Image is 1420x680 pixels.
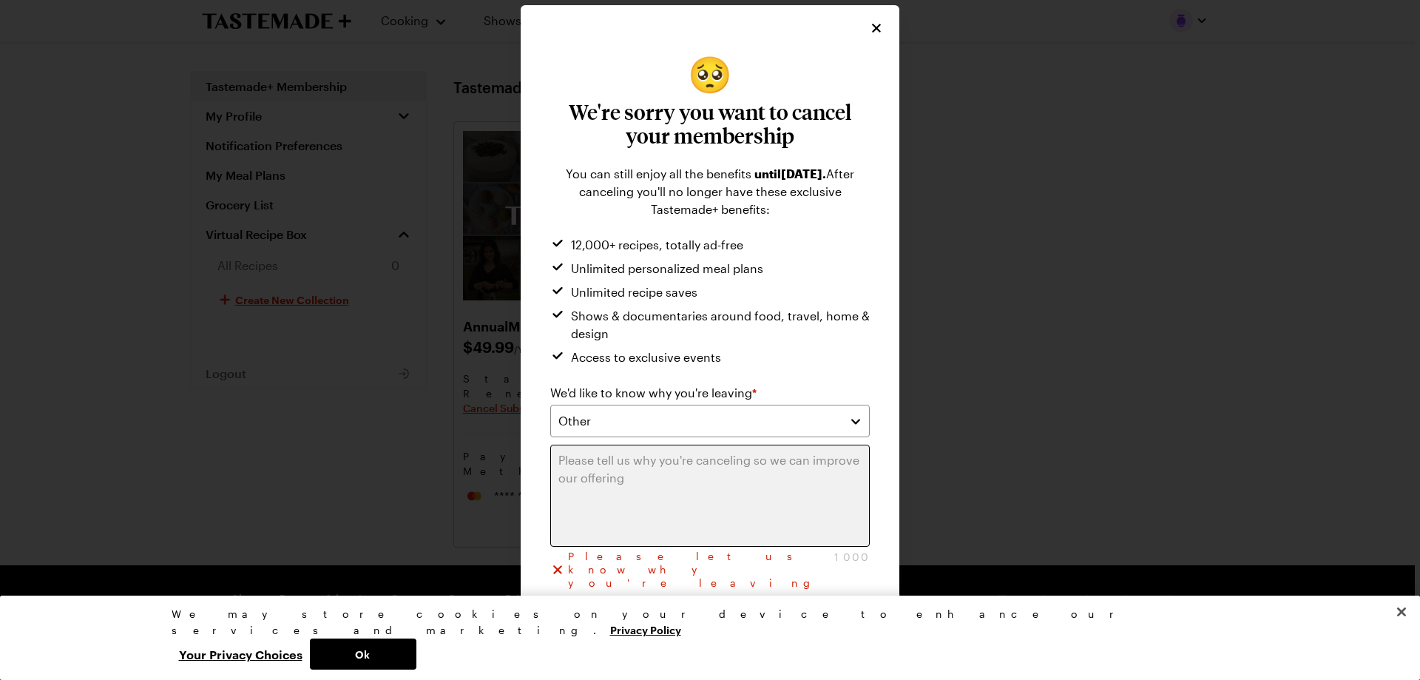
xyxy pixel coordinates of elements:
[754,166,826,181] span: until [DATE] .
[558,412,591,430] span: Other
[571,236,743,254] span: 12,000+ recipes, totally ad-free
[310,639,416,670] button: Ok
[550,165,870,218] div: You can still enjoy all the benefits After canceling you'll no longer have these exclusive Tastem...
[688,55,732,91] span: pleading face emoji
[571,260,763,277] span: Unlimited personalized meal plans
[172,606,1237,639] div: We may store cookies on your device to enhance our services and marketing.
[834,550,870,590] div: 1000
[550,384,757,402] label: We'd like to know why you're leaving
[610,622,681,636] a: More information about your privacy, opens in a new tab
[550,405,870,437] button: Other
[550,550,834,590] div: Please let us know why you're leaving
[172,639,310,670] button: Your Privacy Choices
[172,606,1237,670] div: Privacy
[571,349,721,366] span: Access to exclusive events
[550,100,870,147] h3: We're sorry you want to cancel your membership
[868,20,885,36] button: Close
[571,307,870,343] span: Shows & documentaries around food, travel, home & design
[1385,596,1418,628] button: Close
[571,283,697,301] span: Unlimited recipe saves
